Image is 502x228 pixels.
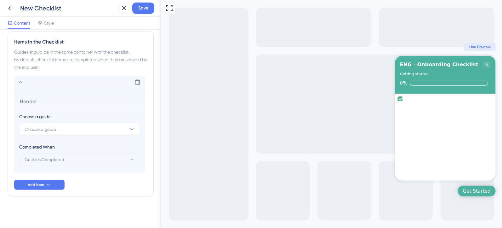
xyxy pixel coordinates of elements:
[297,186,334,196] div: Open Get Started checklist
[19,113,140,120] div: Choose a guide
[234,94,334,181] div: Checklist items
[234,56,334,181] div: Checklist Container
[14,180,65,190] button: Add Item
[25,126,56,133] span: Choose a guide
[14,38,147,46] div: Items in the Checklist
[138,4,148,12] span: Save
[28,182,44,187] span: Add Item
[239,71,267,77] div: Getting started
[25,156,64,163] span: Guide is Completed
[19,96,141,106] input: Header
[302,188,329,194] div: Get Started
[308,44,329,50] span: Live Preview
[14,19,30,27] span: Content
[322,61,329,68] div: Close Checklist
[236,96,332,102] div: undefined is complete.
[239,61,317,68] div: ENG - Onboarding Checklist
[19,153,140,166] button: Guide is Completed
[20,4,116,13] div: New Checklist
[239,80,329,86] div: Checklist progress: 0%
[19,143,140,151] div: Completed When
[19,123,140,136] button: Choose a guide
[14,48,147,71] div: Guides should be in the same container with the checklist. By default, checklist items are comple...
[239,80,246,86] div: 0%
[44,19,54,27] span: Style
[132,3,154,14] button: Save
